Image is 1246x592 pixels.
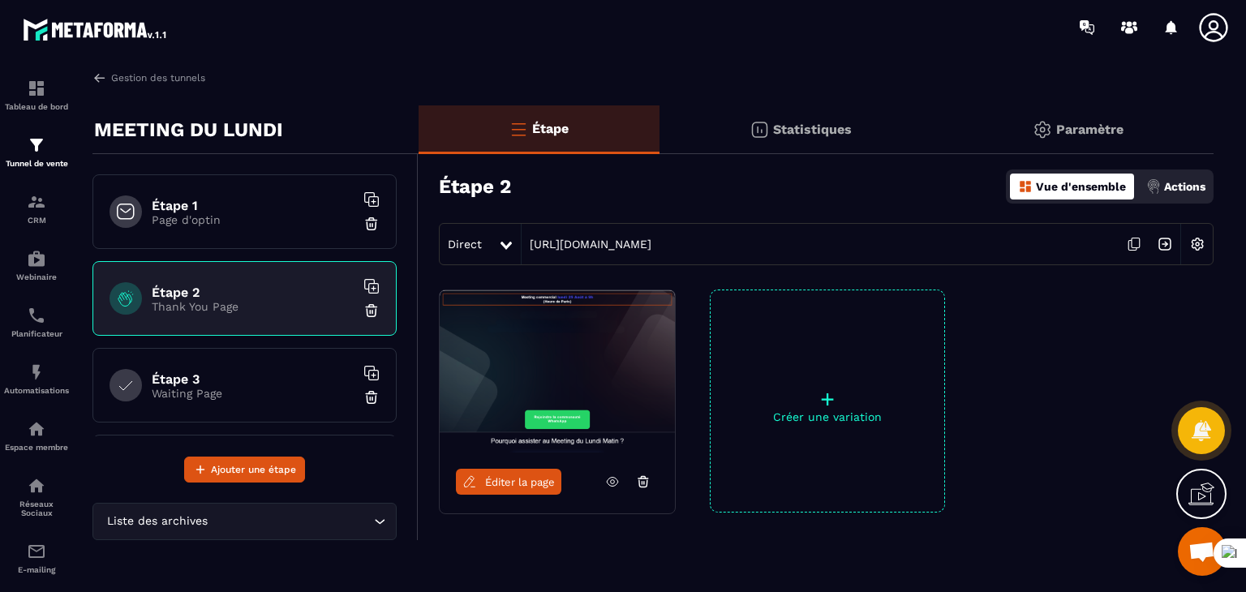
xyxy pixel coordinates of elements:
[1018,179,1033,194] img: dashboard-orange.40269519.svg
[711,410,944,423] p: Créer une variation
[27,249,46,268] img: automations
[448,238,482,251] span: Direct
[4,407,69,464] a: automationsautomationsEspace membre
[1182,229,1213,260] img: setting-w.858f3a88.svg
[4,237,69,294] a: automationsautomationsWebinaire
[439,175,511,198] h3: Étape 2
[440,290,675,453] img: image
[27,419,46,439] img: automations
[27,135,46,155] img: formation
[363,389,380,405] img: trash
[103,513,211,530] span: Liste des archives
[27,192,46,212] img: formation
[1056,122,1124,137] p: Paramètre
[4,272,69,281] p: Webinaire
[4,123,69,180] a: formationformationTunnel de vente
[485,476,555,488] span: Éditer la page
[1033,120,1052,139] img: setting-gr.5f69749f.svg
[711,388,944,410] p: +
[4,443,69,452] p: Espace membre
[522,238,651,251] a: [URL][DOMAIN_NAME]
[152,285,354,300] h6: Étape 2
[4,180,69,237] a: formationformationCRM
[4,530,69,586] a: emailemailE-mailing
[92,71,107,85] img: arrow
[4,102,69,111] p: Tableau de bord
[92,71,205,85] a: Gestion des tunnels
[750,120,769,139] img: stats.20deebd0.svg
[152,300,354,313] p: Thank You Page
[773,122,852,137] p: Statistiques
[363,302,380,319] img: trash
[152,198,354,213] h6: Étape 1
[509,119,528,139] img: bars-o.4a397970.svg
[4,294,69,350] a: schedulerschedulerPlanificateur
[1146,179,1161,194] img: actions.d6e523a2.png
[456,469,561,495] a: Éditer la page
[27,306,46,325] img: scheduler
[363,216,380,232] img: trash
[23,15,169,44] img: logo
[4,386,69,395] p: Automatisations
[4,500,69,517] p: Réseaux Sociaux
[152,387,354,400] p: Waiting Page
[4,464,69,530] a: social-networksocial-networkRéseaux Sociaux
[211,461,296,478] span: Ajouter une étape
[4,329,69,338] p: Planificateur
[4,216,69,225] p: CRM
[184,457,305,483] button: Ajouter une étape
[4,159,69,168] p: Tunnel de vente
[1149,229,1180,260] img: arrow-next.bcc2205e.svg
[4,350,69,407] a: automationsautomationsAutomatisations
[27,362,46,382] img: automations
[27,542,46,561] img: email
[152,371,354,387] h6: Étape 3
[92,503,397,540] div: Search for option
[27,79,46,98] img: formation
[1164,180,1205,193] p: Actions
[152,213,354,226] p: Page d'optin
[532,121,569,136] p: Étape
[27,476,46,495] img: social-network
[4,66,69,123] a: formationformationTableau de bord
[4,565,69,574] p: E-mailing
[1178,527,1227,576] a: Ouvrir le chat
[1036,180,1126,193] p: Vue d'ensemble
[94,114,283,146] p: MEETING DU LUNDI
[211,513,370,530] input: Search for option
